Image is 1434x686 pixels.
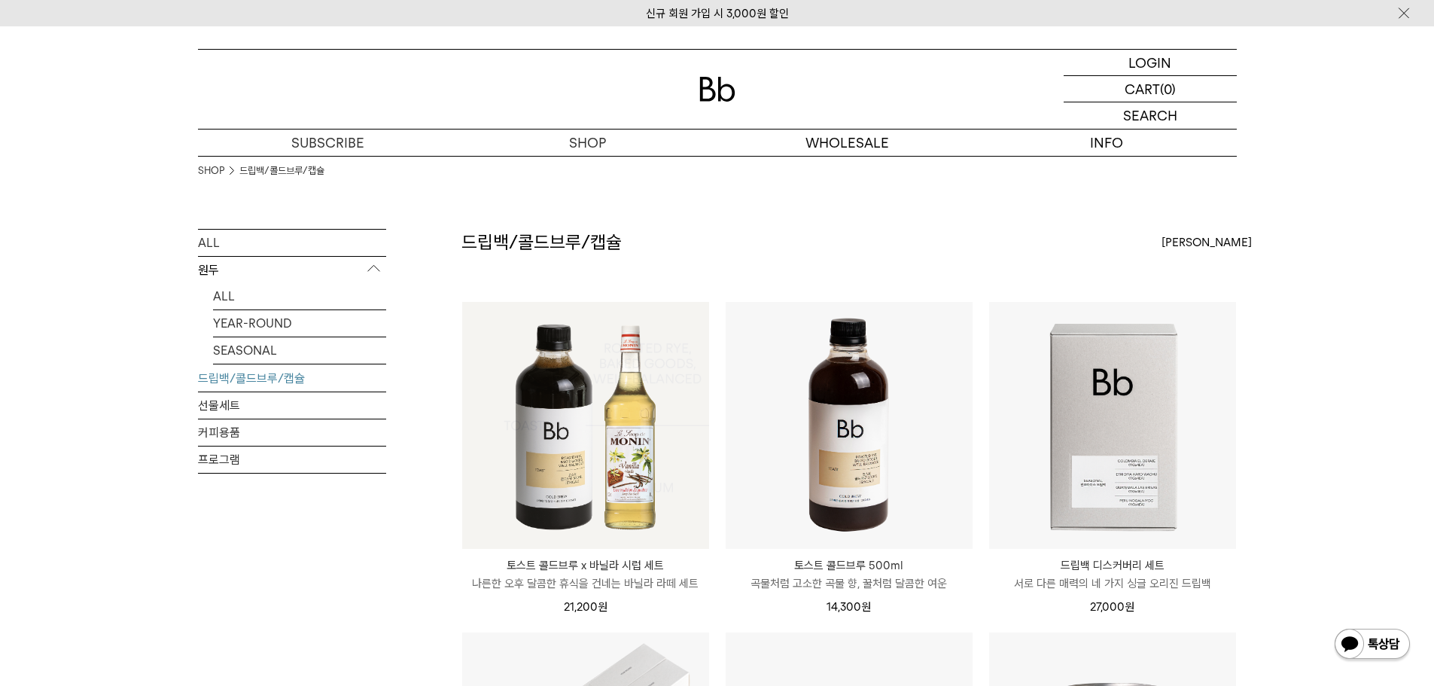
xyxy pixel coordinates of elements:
p: 원두 [198,257,386,284]
span: 원 [1125,600,1134,614]
a: 토스트 콜드브루 500ml 곡물처럼 고소한 곡물 향, 꿀처럼 달콤한 여운 [726,556,973,593]
span: [PERSON_NAME] [1162,233,1252,252]
img: 카카오톡 채널 1:1 채팅 버튼 [1333,627,1411,663]
a: SHOP [458,130,717,156]
p: WHOLESALE [717,130,977,156]
a: 프로그램 [198,447,386,473]
a: 드립백/콜드브루/캡슐 [198,365,386,392]
p: CART [1125,76,1160,102]
a: LOGIN [1064,50,1237,76]
p: 서로 다른 매력의 네 가지 싱글 오리진 드립백 [989,575,1236,593]
p: (0) [1160,76,1176,102]
a: 드립백 디스커버리 세트 서로 다른 매력의 네 가지 싱글 오리진 드립백 [989,556,1236,593]
img: 로고 [699,77,735,102]
p: LOGIN [1128,50,1171,75]
a: ALL [198,230,386,256]
p: 토스트 콜드브루 x 바닐라 시럽 세트 [462,556,709,575]
a: YEAR-ROUND [213,310,386,337]
a: 드립백/콜드브루/캡슐 [239,163,324,178]
a: ALL [213,283,386,309]
span: 원 [598,600,607,614]
a: 선물세트 [198,392,386,419]
img: 1000001202_add2_013.jpg [462,302,709,549]
span: 21,200 [564,600,607,614]
span: 원 [861,600,871,614]
a: SEASONAL [213,337,386,364]
p: 드립백 디스커버리 세트 [989,556,1236,575]
a: CART (0) [1064,76,1237,102]
p: 나른한 오후 달콤한 휴식을 건네는 바닐라 라떼 세트 [462,575,709,593]
a: 토스트 콜드브루 x 바닐라 시럽 세트 나른한 오후 달콤한 휴식을 건네는 바닐라 라떼 세트 [462,556,709,593]
p: 곡물처럼 고소한 곡물 향, 꿀처럼 달콤한 여운 [726,575,973,593]
p: SEARCH [1123,102,1177,129]
a: SUBSCRIBE [198,130,458,156]
p: 토스트 콜드브루 500ml [726,556,973,575]
a: 토스트 콜드브루 x 바닐라 시럽 세트 [462,302,709,549]
p: INFO [977,130,1237,156]
img: 드립백 디스커버리 세트 [989,302,1236,549]
h2: 드립백/콜드브루/캡슐 [461,230,622,255]
a: 커피용품 [198,419,386,446]
span: 27,000 [1090,600,1134,614]
span: 14,300 [827,600,871,614]
a: 신규 회원 가입 시 3,000원 할인 [646,7,789,20]
a: SHOP [198,163,224,178]
img: 토스트 콜드브루 500ml [726,302,973,549]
